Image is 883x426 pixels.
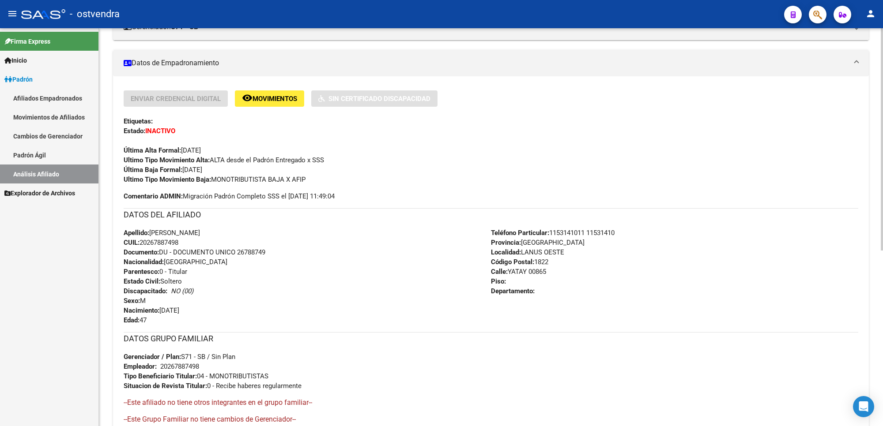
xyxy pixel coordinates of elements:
[491,268,508,276] strong: Calle:
[124,372,197,380] strong: Tipo Beneficiario Titular:
[124,156,210,164] strong: Ultimo Tipo Movimiento Alta:
[491,268,546,276] span: YATAY 00865
[124,248,159,256] strong: Documento:
[124,229,149,237] strong: Apellido:
[491,248,521,256] strong: Localidad:
[124,176,211,183] strong: Ultimo Tipo Movimiento Baja:
[124,268,187,276] span: 0 - Titular
[7,8,18,19] mat-icon: menu
[124,415,858,424] h4: --Este Grupo Familiar no tiene cambios de Gerenciador--
[853,396,874,417] div: Open Intercom Messenger
[124,191,335,201] span: Migración Padrón Completo SSS el [DATE] 11:49:04
[4,188,75,198] span: Explorador de Archivos
[124,258,227,266] span: [GEOGRAPHIC_DATA]
[124,306,179,314] span: [DATE]
[171,287,193,295] i: NO (00)
[124,316,147,324] span: 47
[124,398,858,407] h4: --Este afiliado no tiene otros integrantes en el grupo familiar--
[124,192,183,200] strong: Comentario ADMIN:
[124,166,182,174] strong: Última Baja Formal:
[160,362,199,371] div: 20267887498
[124,277,160,285] strong: Estado Civil:
[124,362,157,370] strong: Empleador:
[491,248,564,256] span: LANUS OESTE
[70,4,120,24] span: - ostvendra
[4,75,33,84] span: Padrón
[491,258,548,266] span: 1822
[235,90,304,107] button: Movimientos
[124,287,167,295] strong: Discapacitado:
[4,37,50,46] span: Firma Express
[124,166,202,174] span: [DATE]
[124,277,182,285] span: Soltero
[491,239,585,247] span: [GEOGRAPHIC_DATA]
[491,258,534,266] strong: Código Postal:
[124,209,858,221] h3: DATOS DEL AFILIADO
[131,95,221,103] span: Enviar Credencial Digital
[242,93,253,103] mat-icon: remove_red_eye
[491,277,506,285] strong: Piso:
[124,353,181,361] strong: Gerenciador / Plan:
[124,90,228,107] button: Enviar Credencial Digital
[124,146,201,154] span: [DATE]
[124,258,164,266] strong: Nacionalidad:
[124,248,265,256] span: DU - DOCUMENTO UNICO 26788749
[491,287,535,295] strong: Departamento:
[145,127,175,135] strong: INACTIVO
[124,117,153,125] strong: Etiquetas:
[124,58,848,68] mat-panel-title: Datos de Empadronamiento
[253,95,297,103] span: Movimientos
[124,268,159,276] strong: Parentesco:
[124,306,159,314] strong: Nacimiento:
[124,127,145,135] strong: Estado:
[124,382,302,390] span: 0 - Recibe haberes regularmente
[4,56,27,65] span: Inicio
[865,8,876,19] mat-icon: person
[491,229,549,237] strong: Teléfono Particular:
[113,50,869,76] mat-expansion-panel-header: Datos de Empadronamiento
[124,156,324,164] span: ALTA desde el Padrón Entregado x SSS
[311,90,438,107] button: Sin Certificado Discapacidad
[124,382,207,390] strong: Situacion de Revista Titular:
[124,297,140,305] strong: Sexo:
[491,239,521,247] strong: Provincia:
[124,146,181,154] strong: Última Alta Formal:
[124,176,306,183] span: MONOTRIBUTISTA BAJA X AFIP
[124,372,268,380] span: 04 - MONOTRIBUTISTAS
[124,239,178,247] span: 20267887498
[124,333,858,345] h3: DATOS GRUPO FAMILIAR
[491,229,615,237] span: 1153141011 11531410
[124,353,235,361] span: S71 - SB / Sin Plan
[124,239,140,247] strong: CUIL:
[124,316,140,324] strong: Edad:
[124,297,146,305] span: M
[124,229,200,237] span: [PERSON_NAME]
[328,95,430,103] span: Sin Certificado Discapacidad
